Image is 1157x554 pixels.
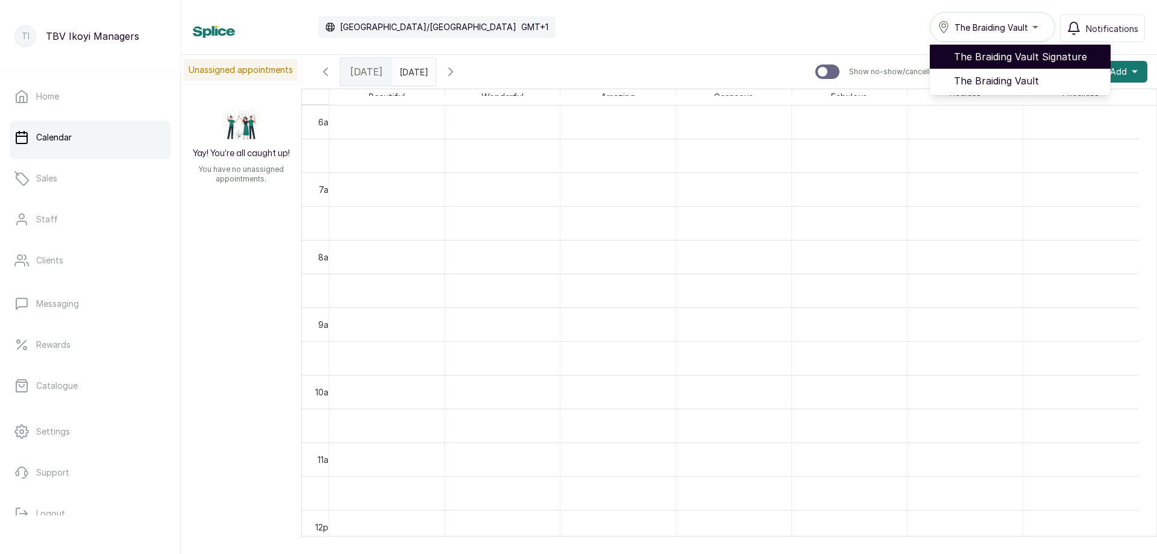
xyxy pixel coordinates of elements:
[10,244,171,277] a: Clients
[46,29,139,43] p: TBV Ikoyi Managers
[316,183,337,196] div: 7am
[313,521,337,534] div: 12pm
[36,213,58,225] p: Staff
[521,21,548,33] p: GMT+1
[10,415,171,449] a: Settings
[10,497,171,530] button: Logout
[350,65,383,79] span: [DATE]
[712,89,756,104] span: Gorgeous
[829,89,870,104] span: Fabulous
[36,298,79,310] p: Messaging
[36,508,65,520] p: Logout
[316,116,337,128] div: 6am
[10,162,171,195] a: Sales
[36,339,71,351] p: Rewards
[315,453,337,466] div: 11am
[10,456,171,489] a: Support
[10,328,171,362] a: Rewards
[955,21,1028,34] span: The Braiding Vault
[36,131,72,143] p: Calendar
[36,426,70,438] p: Settings
[1060,14,1145,42] button: Notifications
[184,59,298,81] p: Unassigned appointments
[849,67,939,77] p: Show no-show/cancelled
[954,49,1101,64] span: The Braiding Vault Signature
[10,369,171,403] a: Catalogue
[954,74,1101,88] span: The Braiding Vault
[188,165,294,184] p: You have no unassigned appointments.
[479,89,526,104] span: Wonderful
[930,12,1055,42] button: The Braiding Vault
[10,121,171,154] a: Calendar
[930,42,1111,95] ul: The Braiding Vault
[36,172,57,184] p: Sales
[316,251,337,263] div: 8am
[340,21,516,33] p: [GEOGRAPHIC_DATA]/[GEOGRAPHIC_DATA]
[36,90,59,102] p: Home
[10,287,171,321] a: Messaging
[36,254,63,266] p: Clients
[1110,66,1127,78] span: Add
[193,148,290,160] h2: Yay! You’re all caught up!
[316,318,337,331] div: 9am
[10,203,171,236] a: Staff
[36,380,78,392] p: Catalogue
[366,89,407,104] span: Beautiful
[598,89,638,104] span: Amazing
[1086,22,1138,35] span: Notifications
[36,467,69,479] p: Support
[22,30,30,42] p: TI
[10,80,171,113] a: Home
[340,58,392,86] div: [DATE]
[1100,61,1147,83] button: Add
[313,386,337,398] div: 10am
